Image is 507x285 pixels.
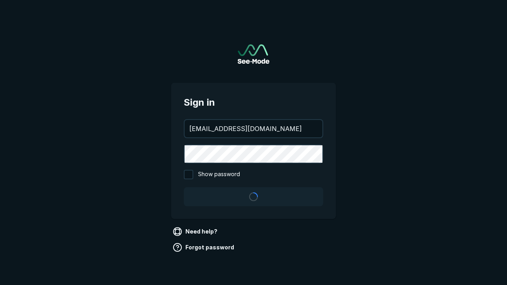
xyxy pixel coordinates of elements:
img: See-Mode Logo [238,44,269,64]
a: Forgot password [171,241,237,254]
a: Go to sign in [238,44,269,64]
span: Show password [198,170,240,179]
span: Sign in [184,95,323,110]
input: your@email.com [185,120,322,137]
a: Need help? [171,225,221,238]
